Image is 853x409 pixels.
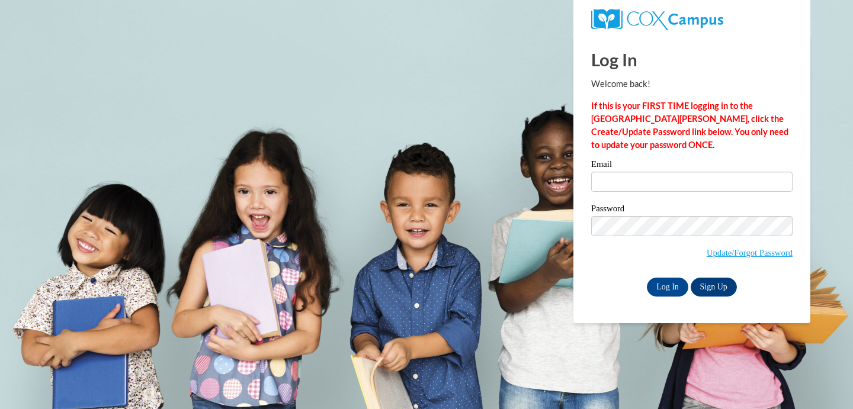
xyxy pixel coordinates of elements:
input: Log In [647,278,688,297]
a: COX Campus [591,14,723,24]
strong: If this is your FIRST TIME logging in to the [GEOGRAPHIC_DATA][PERSON_NAME], click the Create/Upd... [591,101,788,150]
h1: Log In [591,47,793,72]
p: Welcome back! [591,78,793,91]
img: COX Campus [591,9,723,30]
a: Update/Forgot Password [707,248,793,257]
label: Password [591,204,793,216]
a: Sign Up [691,278,737,297]
label: Email [591,160,793,172]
